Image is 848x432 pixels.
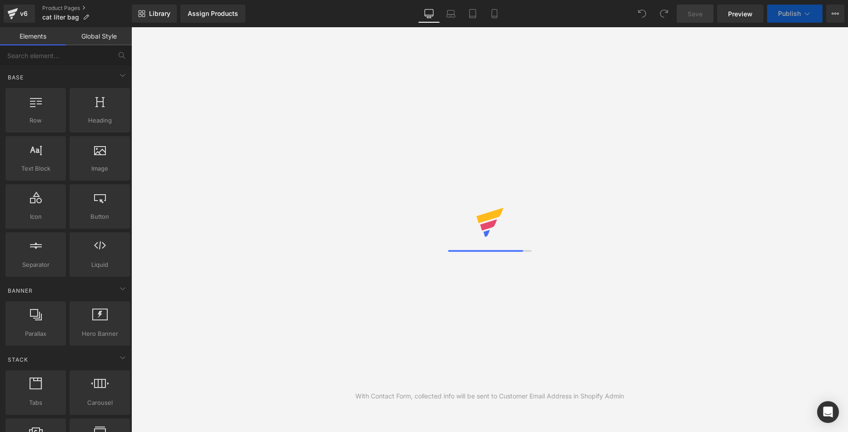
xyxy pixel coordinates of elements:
span: Carousel [72,398,127,407]
a: Tablet [462,5,484,23]
button: Publish [767,5,823,23]
button: Redo [655,5,673,23]
span: Liquid [72,260,127,270]
span: cat liter bag [42,14,79,21]
a: Preview [717,5,763,23]
span: Parallax [8,329,63,339]
span: Tabs [8,398,63,407]
div: Assign Products [188,10,238,17]
span: Stack [7,355,29,364]
span: Preview [728,9,753,19]
a: v6 [4,5,35,23]
span: Image [72,164,127,173]
span: Publish [778,10,801,17]
span: Button [72,212,127,221]
span: Banner [7,286,34,295]
div: Open Intercom Messenger [817,401,839,423]
span: Heading [72,116,127,125]
a: Desktop [418,5,440,23]
div: v6 [18,8,30,20]
a: Global Style [66,27,132,45]
button: Undo [633,5,651,23]
span: Row [8,116,63,125]
span: Icon [8,212,63,221]
button: More [826,5,844,23]
span: Hero Banner [72,329,127,339]
span: Text Block [8,164,63,173]
span: Separator [8,260,63,270]
div: With Contact Form, collected info will be sent to Customer Email Address in Shopify Admin [355,391,624,401]
span: Save [688,9,703,19]
span: Library [149,10,170,18]
a: Mobile [484,5,505,23]
a: Product Pages [42,5,132,12]
a: New Library [132,5,177,23]
a: Laptop [440,5,462,23]
span: Base [7,73,25,82]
